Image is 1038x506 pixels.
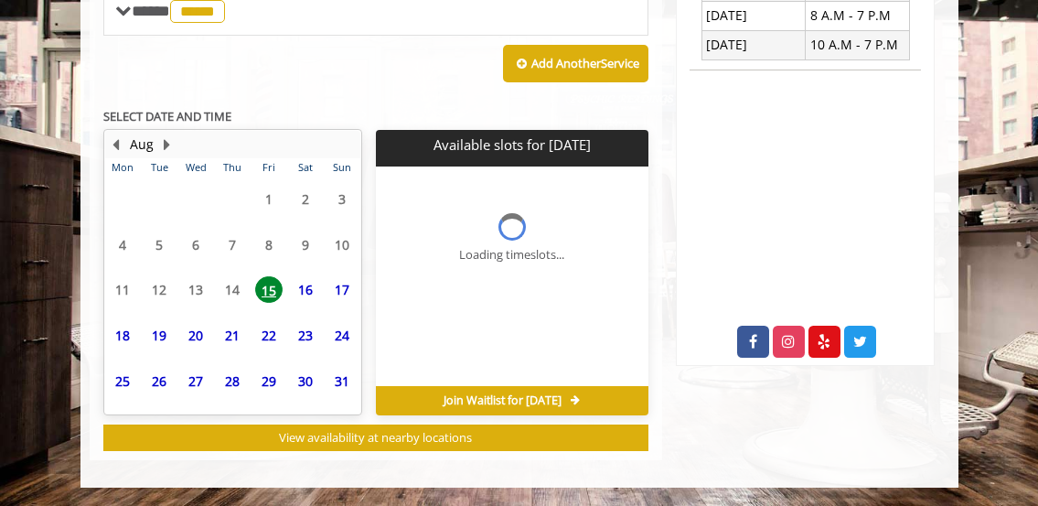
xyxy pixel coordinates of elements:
span: 28 [219,368,246,394]
span: 22 [255,322,283,349]
td: Select day26 [141,358,177,404]
span: 15 [255,276,283,303]
span: 29 [255,368,283,394]
th: Fri [251,158,287,177]
th: Sat [287,158,324,177]
td: Select day22 [251,313,287,359]
td: Select day25 [105,358,142,404]
td: Select day28 [214,358,251,404]
th: Tue [141,158,177,177]
td: Select day29 [251,358,287,404]
div: Loading timeslots... [459,245,564,264]
button: Previous Month [109,135,123,155]
td: 10 A.M - 7 P.M [806,30,909,59]
span: 16 [292,276,319,303]
td: 8 A.M - 7 P.M [806,1,909,30]
span: 24 [328,322,356,349]
td: Select day27 [177,358,214,404]
p: Available slots for [DATE] [383,137,641,153]
td: Select day31 [324,358,360,404]
td: Select day16 [287,267,324,313]
td: [DATE] [701,1,805,30]
span: 30 [292,368,319,394]
button: Aug [130,135,154,155]
span: 17 [328,276,356,303]
span: 23 [292,322,319,349]
span: 25 [109,368,136,394]
td: [DATE] [701,30,805,59]
span: 27 [182,368,209,394]
th: Sun [324,158,360,177]
span: 26 [145,368,173,394]
span: View availability at nearby locations [279,429,472,446]
span: 19 [145,322,173,349]
td: Select day20 [177,313,214,359]
span: 21 [219,322,246,349]
td: Select day19 [141,313,177,359]
th: Mon [105,158,142,177]
td: Select day21 [214,313,251,359]
button: Next Month [160,135,175,155]
td: Select day15 [251,267,287,313]
button: View availability at nearby locations [103,425,649,451]
td: Select day17 [324,267,360,313]
span: Join Waitlist for [DATE] [444,393,562,408]
td: Select day23 [287,313,324,359]
span: 18 [109,322,136,349]
th: Wed [177,158,214,177]
th: Thu [214,158,251,177]
span: 31 [328,368,356,394]
td: Select day24 [324,313,360,359]
button: Add AnotherService [503,45,648,83]
span: 20 [182,322,209,349]
td: Select day30 [287,358,324,404]
b: SELECT DATE AND TIME [103,108,231,124]
td: Select day18 [105,313,142,359]
b: Add Another Service [531,55,639,71]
